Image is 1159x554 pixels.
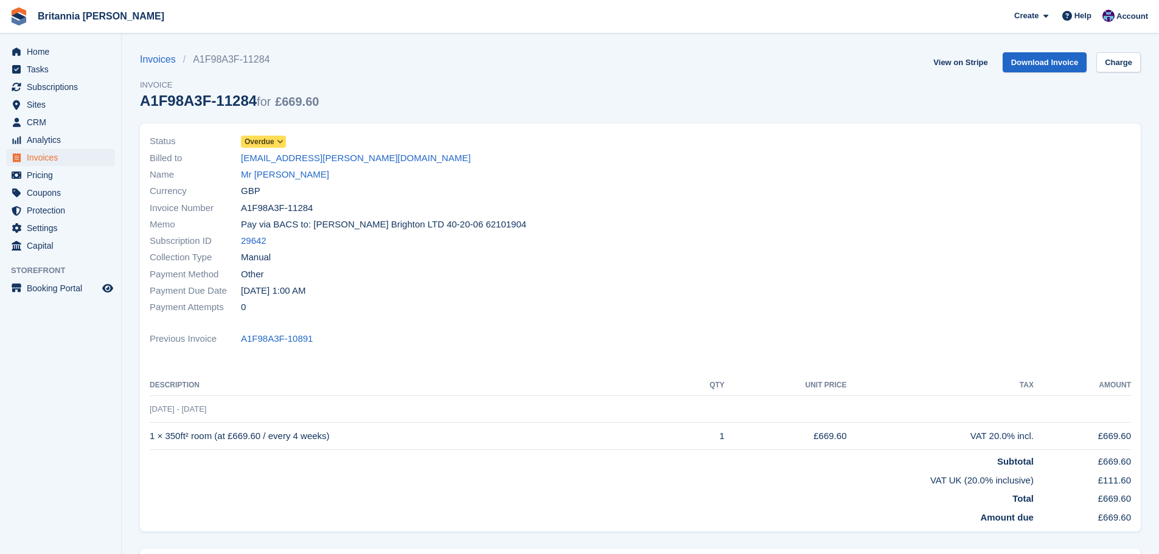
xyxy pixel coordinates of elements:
span: Pricing [27,167,100,184]
span: [DATE] - [DATE] [150,404,206,414]
a: menu [6,61,115,78]
a: menu [6,43,115,60]
span: Storefront [11,265,121,277]
span: A1F98A3F-11284 [241,201,313,215]
a: Overdue [241,134,286,148]
td: £669.60 [1034,506,1131,525]
span: Invoice [140,79,319,91]
a: Charge [1096,52,1141,72]
span: Pay via BACS to: [PERSON_NAME] Brighton LTD 40-20-06 62101904 [241,218,526,232]
td: VAT UK (20.0% inclusive) [150,469,1034,488]
span: Coupons [27,184,100,201]
span: Collection Type [150,251,241,265]
td: 1 × 350ft² room (at £669.60 / every 4 weeks) [150,423,680,450]
nav: breadcrumbs [140,52,319,67]
span: Memo [150,218,241,232]
strong: Total [1012,493,1034,504]
td: £669.60 [1034,487,1131,506]
th: Description [150,376,680,395]
th: Amount [1034,376,1131,395]
a: menu [6,131,115,148]
th: QTY [680,376,725,395]
span: Analytics [27,131,100,148]
a: menu [6,220,115,237]
a: menu [6,96,115,113]
span: Invoices [27,149,100,166]
td: £669.60 [725,423,847,450]
span: Help [1074,10,1091,22]
a: menu [6,237,115,254]
span: Settings [27,220,100,237]
span: Tasks [27,61,100,78]
a: 29642 [241,234,266,248]
td: 1 [680,423,725,450]
strong: Amount due [980,512,1034,522]
span: GBP [241,184,260,198]
span: Payment Due Date [150,284,241,298]
span: Status [150,134,241,148]
a: menu [6,114,115,131]
span: Invoice Number [150,201,241,215]
strong: Subtotal [997,456,1034,466]
span: Sites [27,96,100,113]
span: Name [150,168,241,182]
th: Unit Price [725,376,847,395]
td: £669.60 [1034,423,1131,450]
a: menu [6,202,115,219]
span: Overdue [245,136,274,147]
a: menu [6,149,115,166]
a: menu [6,280,115,297]
span: Subscription ID [150,234,241,248]
a: Mr [PERSON_NAME] [241,168,329,182]
span: Payment Attempts [150,300,241,314]
a: Preview store [100,281,115,296]
a: menu [6,167,115,184]
td: £111.60 [1034,469,1131,488]
span: Account [1116,10,1148,23]
a: Invoices [140,52,183,67]
span: Booking Portal [27,280,100,297]
a: [EMAIL_ADDRESS][PERSON_NAME][DOMAIN_NAME] [241,151,471,165]
span: Payment Method [150,268,241,282]
span: £669.60 [275,95,319,108]
span: Currency [150,184,241,198]
span: Billed to [150,151,241,165]
a: menu [6,184,115,201]
span: for [257,95,271,108]
span: Protection [27,202,100,219]
td: £669.60 [1034,450,1131,469]
span: Create [1014,10,1039,22]
a: Britannia [PERSON_NAME] [33,6,169,26]
div: VAT 20.0% incl. [846,429,1033,443]
img: stora-icon-8386f47178a22dfd0bd8f6a31ec36ba5ce8667c1dd55bd0f319d3a0aa187defe.svg [10,7,28,26]
a: A1F98A3F-10891 [241,332,313,346]
a: Download Invoice [1003,52,1087,72]
span: Previous Invoice [150,332,241,346]
th: Tax [846,376,1033,395]
span: Other [241,268,264,282]
span: Subscriptions [27,78,100,95]
span: Capital [27,237,100,254]
span: Manual [241,251,271,265]
time: 2025-08-20 00:00:00 UTC [241,284,305,298]
span: CRM [27,114,100,131]
img: Becca Clark [1102,10,1115,22]
span: 0 [241,300,246,314]
a: menu [6,78,115,95]
div: A1F98A3F-11284 [140,92,319,109]
a: View on Stripe [928,52,992,72]
span: Home [27,43,100,60]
